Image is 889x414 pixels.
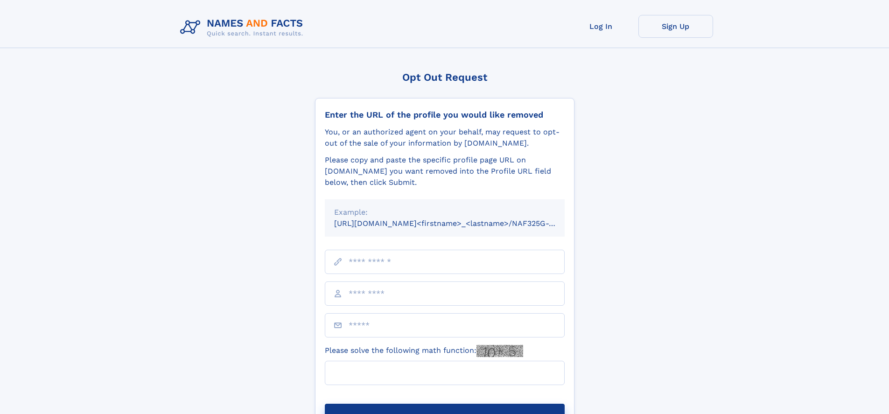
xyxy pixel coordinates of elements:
[334,207,555,218] div: Example:
[334,219,582,228] small: [URL][DOMAIN_NAME]<firstname>_<lastname>/NAF325G-xxxxxxxx
[176,15,311,40] img: Logo Names and Facts
[315,71,574,83] div: Opt Out Request
[325,126,565,149] div: You, or an authorized agent on your behalf, may request to opt-out of the sale of your informatio...
[638,15,713,38] a: Sign Up
[325,345,523,357] label: Please solve the following math function:
[564,15,638,38] a: Log In
[325,110,565,120] div: Enter the URL of the profile you would like removed
[325,154,565,188] div: Please copy and paste the specific profile page URL on [DOMAIN_NAME] you want removed into the Pr...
